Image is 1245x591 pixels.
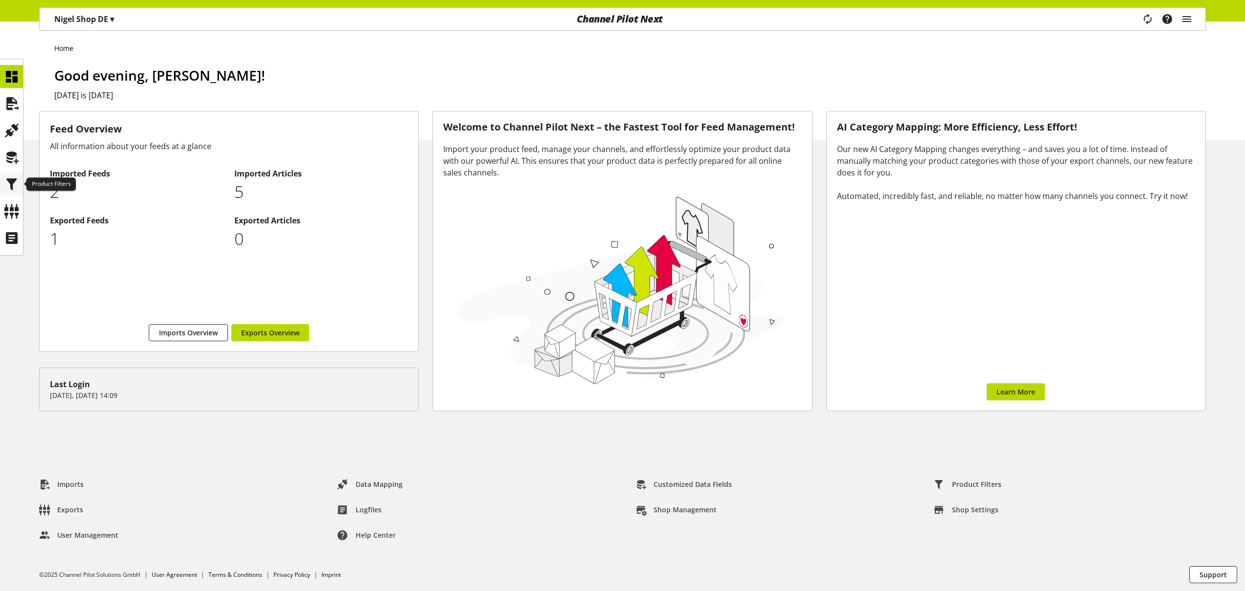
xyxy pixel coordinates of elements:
nav: main navigation [39,7,1206,31]
button: Support [1189,566,1237,583]
a: Imprint [321,570,341,579]
a: Imports [31,476,91,493]
span: ▾ [110,14,114,24]
span: Help center [356,530,396,540]
h3: Feed Overview [50,122,408,136]
span: Imports Overview [159,328,218,338]
p: Nigel Shop DE [54,13,114,25]
a: Shop Settings [926,501,1006,519]
a: User Agreement [152,570,197,579]
span: Shop Settings [952,504,998,515]
p: [DATE], [DATE] 14:09 [50,390,408,400]
p: 0 [234,226,408,251]
h2: [DATE] is [DATE] [54,89,1206,101]
h2: Imported Feeds [50,168,224,179]
span: Logfiles [356,504,382,515]
span: Data Mapping [356,479,403,489]
a: Exports [31,501,91,519]
a: Data Mapping [330,476,410,493]
a: Exports Overview [231,324,309,341]
a: Terms & Conditions [208,570,262,579]
p: 1 [50,226,224,251]
a: Privacy Policy [273,570,310,579]
span: Imports [57,479,84,489]
p: 2 [50,179,224,204]
a: Product Filters [926,476,1009,493]
a: Customized Data Fields [628,476,740,493]
div: Product Filters [26,177,76,191]
span: Product Filters [952,479,1001,489]
li: ©2025 Channel Pilot Solutions GmbH [39,570,152,579]
img: 78e1b9dcff1e8392d83655fcfc870417.svg [453,191,789,388]
h2: Exported Feeds [50,215,224,226]
span: Support [1200,569,1227,580]
span: Good evening, [PERSON_NAME]! [54,66,265,85]
p: 5 [234,179,408,204]
span: User Management [57,530,118,540]
h3: Welcome to Channel Pilot Next – the Fastest Tool for Feed Management! [443,122,801,133]
a: Imports Overview [149,324,228,341]
span: Exports [57,504,83,515]
span: Customized Data Fields [654,479,732,489]
a: Help center [330,526,404,544]
div: Last Login [50,378,408,390]
a: Learn More [987,383,1045,400]
a: Logfiles [330,501,389,519]
div: All information about your feeds at a glance [50,140,408,152]
span: Learn More [996,387,1035,397]
div: Our new AI Category Mapping changes everything – and saves you a lot of time. Instead of manually... [837,143,1195,202]
div: Import your product feed, manage your channels, and effortlessly optimize your product data with ... [443,143,801,178]
span: Exports Overview [241,328,299,338]
h2: Imported Articles [234,168,408,179]
h2: Exported Articles [234,215,408,226]
a: User Management [31,526,126,544]
h3: AI Category Mapping: More Efficiency, Less Effort! [837,122,1195,133]
a: Shop Management [628,501,724,519]
span: Shop Management [654,504,717,515]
